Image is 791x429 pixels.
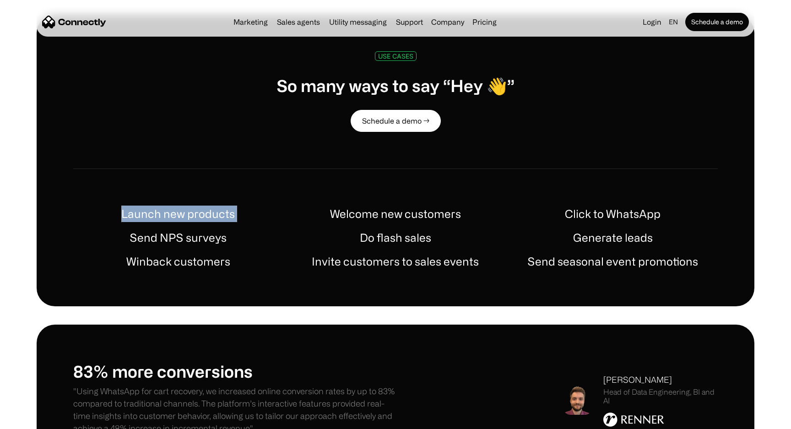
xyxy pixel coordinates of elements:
div: Head of Data Engineering, BI and AI [603,388,718,405]
div: Company [428,16,467,28]
a: Schedule a demo [685,13,749,31]
a: Support [392,18,427,26]
a: Schedule a demo → [351,110,441,132]
h1: 83% more conversions [73,361,395,381]
h1: Do flash sales [360,229,431,246]
a: Login [639,16,665,28]
a: home [42,15,106,29]
div: en [665,16,683,28]
h1: Click to WhatsApp [565,206,661,222]
a: Pricing [469,18,500,26]
h1: Generate leads [573,229,653,246]
div: USE CASES [378,53,413,60]
h1: Send NPS surveys [130,229,227,246]
a: Utility messaging [325,18,390,26]
div: en [669,16,678,28]
a: Marketing [230,18,271,26]
a: Sales agents [273,18,324,26]
aside: Language selected: English [9,412,55,426]
h1: Welcome new customers [330,206,461,222]
div: [PERSON_NAME] [603,374,718,386]
ul: Language list [18,413,55,426]
h1: Invite customers to sales events [312,253,479,270]
h1: Send seasonal event promotions [527,253,698,270]
h1: Launch new products [121,206,235,222]
h1: Winback customers [126,253,230,270]
h1: So many ways to say “Hey 👋” [276,76,515,95]
div: Company [431,16,464,28]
